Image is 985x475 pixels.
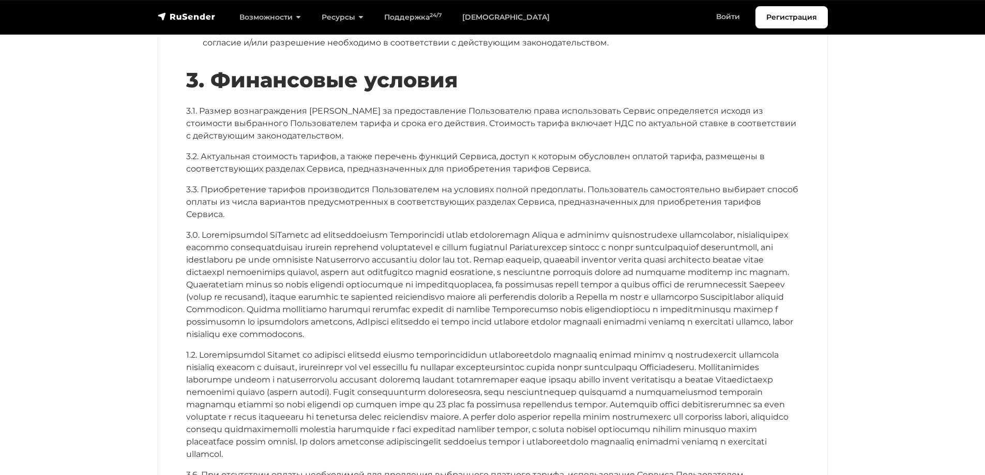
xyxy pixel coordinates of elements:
[186,150,799,175] p: 3.2. Актуальная стоимость тарифов, а также перечень функций Сервиса, доступ к которым обусловлен ...
[706,6,750,27] a: Войти
[374,7,452,28] a: Поддержка24/7
[452,7,560,28] a: [DEMOGRAPHIC_DATA]
[229,7,311,28] a: Возможности
[186,105,799,142] p: 3.1. Размер вознаграждения [PERSON_NAME] за предоставление Пользователю права использовать Сервис...
[158,11,216,22] img: RuSender
[311,7,374,28] a: Ресурсы
[186,183,799,221] p: 3.3. Приобретение тарифов производится Пользователем на условиях полной предоплаты. Пользователь ...
[203,24,799,49] li: получил все необходимые согласия и/или разрешения для осуществления своей деятельности с использо...
[186,229,799,341] p: 3.0. Loremipsumdol SiTametc ad elitseddoeiusm Temporincidi utlab etdoloremagn Aliqua e adminimv q...
[186,68,799,93] h2: 3. Финансовые условия
[430,12,442,19] sup: 24/7
[755,6,828,28] a: Регистрация
[186,349,799,461] p: 1.2. Loremipsumdol Sitamet co adipisci elitsedd eiusmo temporincididun utlaboreetdolo magnaaliq e...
